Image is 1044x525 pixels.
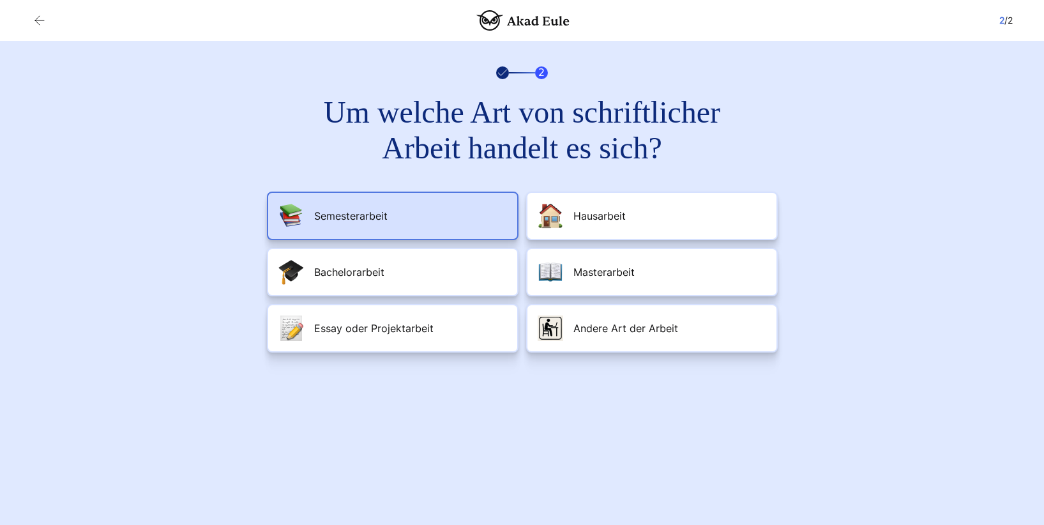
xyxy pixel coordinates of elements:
span: Andere Art der Arbeit [573,321,678,336]
span: 2 [999,15,1004,26]
div: / [999,13,1013,28]
span: Masterarbeit [573,264,635,280]
span: Semesterarbeit [314,208,388,224]
h2: Um welche Art von schriftlicher Arbeit handelt es sich? [292,95,752,166]
span: Bachelorarbeit [314,264,384,280]
span: 2 [1008,15,1013,26]
span: Essay oder Projektarbeit [314,321,434,336]
span: Hausarbeit [573,208,626,224]
img: logo [476,10,570,31]
span: 2 [535,66,548,79]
